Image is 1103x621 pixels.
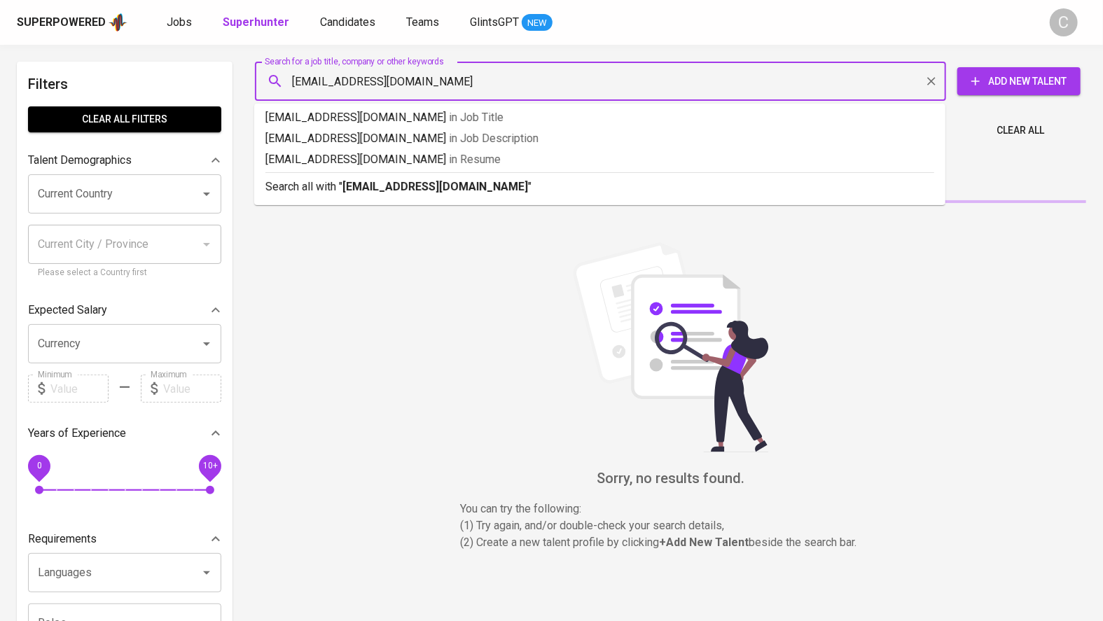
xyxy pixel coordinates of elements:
[202,461,217,471] span: 10+
[28,531,97,547] p: Requirements
[470,14,553,32] a: GlintsGPT NEW
[406,15,439,29] span: Teams
[461,534,881,551] p: (2) Create a new talent profile by clicking beside the search bar.
[449,132,539,145] span: in Job Description
[197,334,216,354] button: Open
[28,302,107,319] p: Expected Salary
[957,67,1081,95] button: Add New Talent
[265,151,934,168] p: [EMAIL_ADDRESS][DOMAIN_NAME]
[28,419,221,447] div: Years of Experience
[342,180,528,193] b: [EMAIL_ADDRESS][DOMAIN_NAME]
[461,501,881,517] p: You can try the following :
[28,525,221,553] div: Requirements
[991,118,1050,144] button: Clear All
[223,14,292,32] a: Superhunter
[28,296,221,324] div: Expected Salary
[17,15,106,31] div: Superpowered
[28,152,132,169] p: Talent Demographics
[449,111,504,124] span: in Job Title
[28,73,221,95] h6: Filters
[109,12,127,33] img: app logo
[28,425,126,442] p: Years of Experience
[566,242,776,452] img: file_searching.svg
[28,106,221,132] button: Clear All filters
[38,266,211,280] p: Please select a Country first
[470,15,519,29] span: GlintsGPT
[522,16,553,30] span: NEW
[197,184,216,204] button: Open
[320,14,378,32] a: Candidates
[449,153,501,166] span: in Resume
[163,375,221,403] input: Value
[997,122,1044,139] span: Clear All
[167,15,192,29] span: Jobs
[36,461,41,471] span: 0
[1050,8,1078,36] div: C
[167,14,195,32] a: Jobs
[197,563,216,582] button: Open
[28,146,221,174] div: Talent Demographics
[406,14,442,32] a: Teams
[39,111,210,128] span: Clear All filters
[461,517,881,534] p: (1) Try again, and/or double-check your search details,
[922,71,941,91] button: Clear
[50,375,109,403] input: Value
[660,536,749,549] b: + Add New Talent
[265,130,934,147] p: [EMAIL_ADDRESS][DOMAIN_NAME]
[265,179,934,195] p: Search all with " "
[265,109,934,126] p: [EMAIL_ADDRESS][DOMAIN_NAME]
[320,15,375,29] span: Candidates
[969,73,1069,90] span: Add New Talent
[255,467,1086,489] h6: Sorry, no results found.
[17,12,127,33] a: Superpoweredapp logo
[223,15,289,29] b: Superhunter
